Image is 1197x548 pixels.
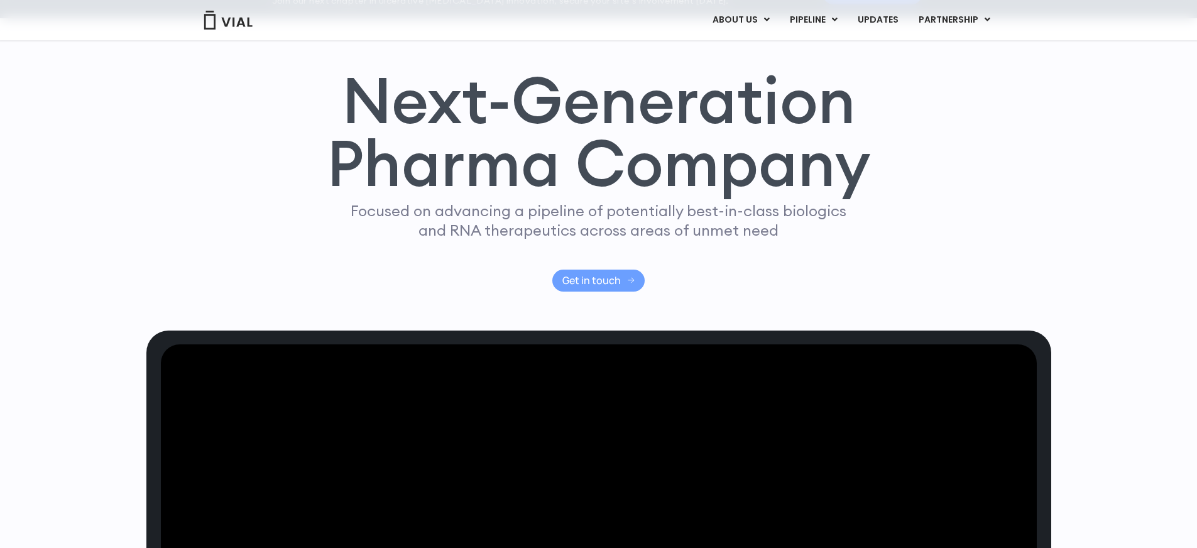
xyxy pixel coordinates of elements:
[702,9,779,31] a: ABOUT USMenu Toggle
[909,9,1000,31] a: PARTNERSHIPMenu Toggle
[346,201,852,240] p: Focused on advancing a pipeline of potentially best-in-class biologics and RNA therapeutics acros...
[780,9,847,31] a: PIPELINEMenu Toggle
[327,68,871,195] h1: Next-Generation Pharma Company
[848,9,908,31] a: UPDATES
[552,270,645,292] a: Get in touch
[203,11,253,30] img: Vial Logo
[562,276,621,285] span: Get in touch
